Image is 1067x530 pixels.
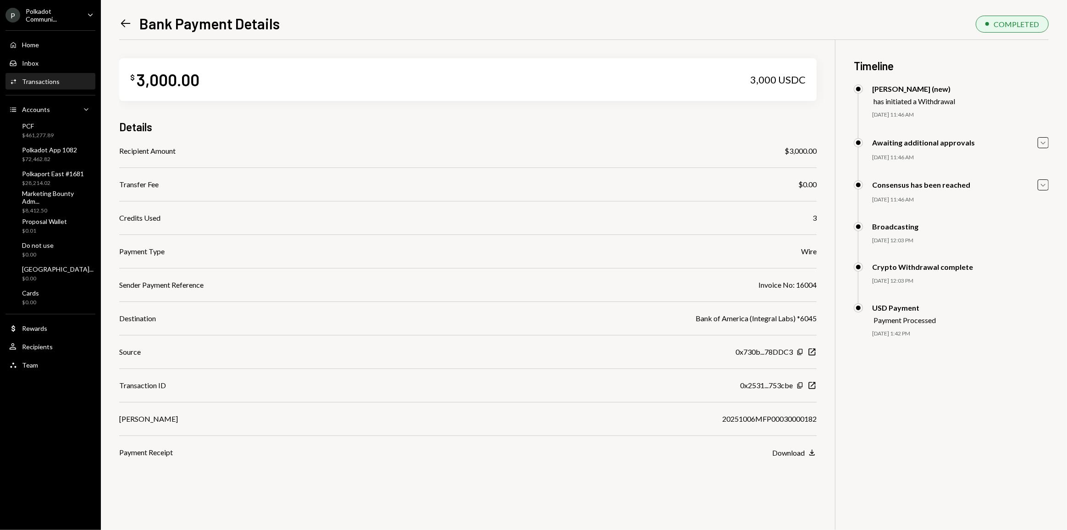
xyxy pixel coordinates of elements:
div: $8,412.50 [22,207,92,215]
a: Cards$0.00 [6,286,95,308]
a: Polkadot App 1082$72,462.82 [6,143,95,165]
a: Accounts [6,101,95,117]
a: PCF$461,277.89 [6,119,95,141]
div: Polkadot App 1082 [22,146,77,154]
div: [DATE] 12:03 PM [872,237,1049,245]
a: Rewards [6,320,95,336]
div: Marketing Bounty Adm... [22,190,92,205]
div: Transactions [22,78,60,85]
div: Home [22,41,39,49]
div: [DATE] 11:46 AM [872,154,1049,162]
div: Payment Type [119,246,165,257]
a: Proposal Wallet$0.01 [6,215,95,237]
div: Invoice No: 16004 [758,279,817,290]
div: $461,277.89 [22,132,54,139]
div: 0x730b...78DDC3 [735,346,793,357]
div: has initiated a Withdrawal [874,97,955,106]
div: P [6,8,20,22]
div: Rewards [22,324,47,332]
div: [PERSON_NAME] (new) [872,84,955,93]
div: [DATE] 1:42 PM [872,330,1049,338]
div: Team [22,361,38,369]
div: $72,462.82 [22,156,77,163]
div: Awaiting additional approvals [872,138,975,147]
div: 0x2531...753cbe [740,380,793,391]
div: $0.00 [22,299,39,307]
div: PCF [22,122,54,130]
a: Inbox [6,55,95,71]
div: Accounts [22,106,50,113]
div: Recipients [22,343,53,351]
div: $0.00 [22,251,54,259]
a: Marketing Bounty Adm...$8,412.50 [6,191,95,213]
div: 3,000.00 [137,69,199,90]
a: [GEOGRAPHIC_DATA]...$0.00 [6,262,97,285]
div: [DATE] 12:03 PM [872,277,1049,285]
div: 20251006MFP00030000182 [722,413,817,424]
div: $28,214.02 [22,179,84,187]
div: Source [119,346,141,357]
a: Home [6,36,95,53]
div: [GEOGRAPHIC_DATA]... [22,265,94,273]
div: [DATE] 11:46 AM [872,196,1049,204]
div: Proposal Wallet [22,218,67,225]
div: $0.00 [798,179,817,190]
div: $0.01 [22,227,67,235]
div: Destination [119,313,156,324]
div: Transaction ID [119,380,166,391]
a: Do not use$0.00 [6,239,95,261]
a: Team [6,357,95,373]
div: Payment Receipt [119,447,173,458]
div: Cards [22,289,39,297]
h3: Details [119,119,152,134]
a: Recipients [6,338,95,355]
div: Polkaport East #1681 [22,170,84,178]
div: [PERSON_NAME] [119,413,178,424]
h3: Timeline [854,58,1049,73]
div: Do not use [22,241,54,249]
div: 3 [813,212,817,223]
div: 3,000 USDC [750,73,806,86]
div: Credits Used [119,212,160,223]
div: Consensus has been reached [872,180,970,189]
div: Sender Payment Reference [119,279,204,290]
div: Download [772,448,805,457]
div: $ [130,73,135,82]
div: Broadcasting [872,222,918,231]
div: Transfer Fee [119,179,159,190]
div: $3,000.00 [785,145,817,156]
div: Bank of America (Integral Labs) *6045 [696,313,817,324]
div: Inbox [22,59,39,67]
div: Payment Processed [874,316,936,324]
a: Transactions [6,73,95,89]
div: [DATE] 11:46 AM [872,111,1049,119]
div: Recipient Amount [119,145,176,156]
div: Polkadot Communi... [26,7,80,23]
h1: Bank Payment Details [139,14,280,33]
div: Wire [801,246,817,257]
div: USD Payment [872,303,936,312]
a: Polkaport East #1681$28,214.02 [6,167,95,189]
div: $0.00 [22,275,94,283]
div: Crypto Withdrawal complete [872,262,973,271]
button: Download [772,448,817,458]
div: COMPLETED [994,20,1039,28]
